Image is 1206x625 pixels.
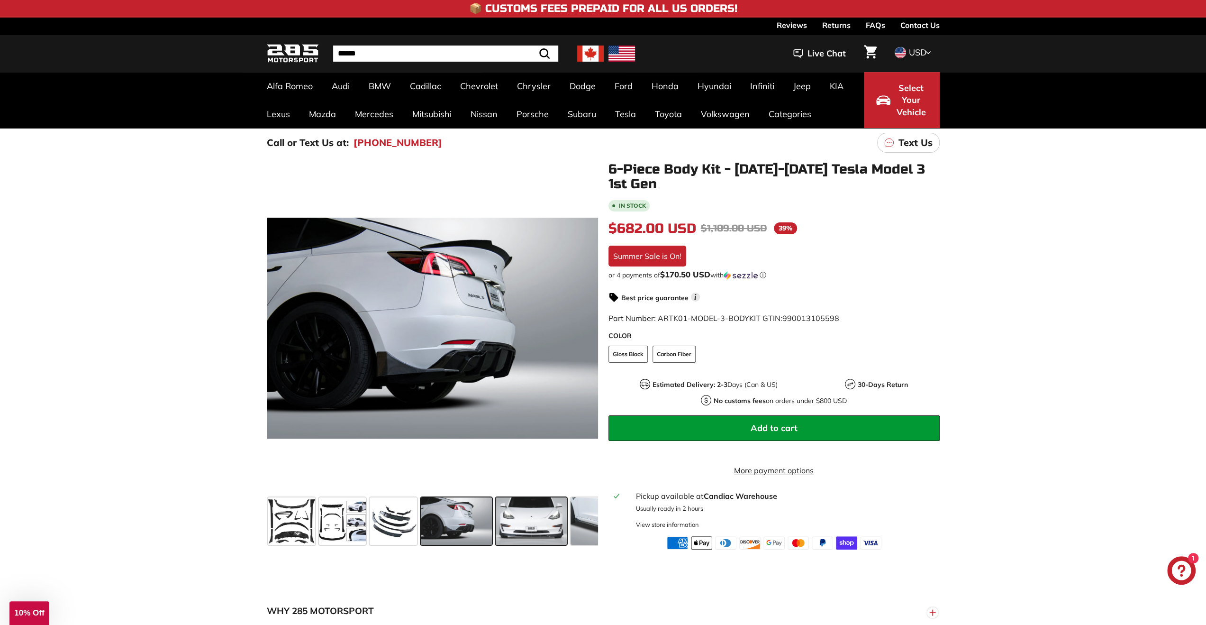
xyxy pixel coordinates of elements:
span: $170.50 USD [660,269,710,279]
a: Ford [605,72,642,100]
h1: 6-Piece Body Kit - [DATE]-[DATE] Tesla Model 3 1st Gen [608,162,940,192]
div: or 4 payments of$170.50 USDwithSezzle Click to learn more about Sezzle [608,270,940,280]
span: 990013105598 [782,313,839,323]
h4: 📦 Customs Fees Prepaid for All US Orders! [469,3,737,14]
span: 39% [774,222,797,234]
a: Tesla [606,100,645,128]
a: Categories [759,100,821,128]
a: Mazda [299,100,345,128]
a: Dodge [560,72,605,100]
a: Audi [322,72,359,100]
span: Add to cart [751,423,798,433]
img: discover [739,536,761,550]
a: [PHONE_NUMBER] [354,136,442,150]
p: Call or Text Us at: [267,136,349,150]
a: Contact Us [900,17,940,33]
img: visa [860,536,881,550]
strong: No customs fees [714,396,766,405]
a: Text Us [877,133,940,153]
a: Cart [858,37,882,70]
div: Summer Sale is On! [608,246,686,267]
a: FAQs [866,17,885,33]
p: on orders under $800 USD [714,396,847,406]
span: Part Number: ARTK01-MODEL-3-BODYKIT GTIN: [608,313,839,323]
span: $682.00 USD [608,221,696,237]
a: More payment options [608,465,940,476]
a: Subaru [558,100,606,128]
div: View store information [635,520,698,529]
a: Honda [642,72,688,100]
a: Returns [822,17,851,33]
div: Pickup available at [635,490,934,502]
strong: Estimated Delivery: 2-3 [653,380,727,389]
a: Reviews [777,17,807,33]
label: COLOR [608,331,940,341]
img: google_pay [763,536,785,550]
a: BMW [359,72,400,100]
span: i [691,293,700,302]
button: Add to cart [608,415,940,441]
span: $1,109.00 USD [701,222,767,234]
img: american_express [667,536,688,550]
p: Usually ready in 2 hours [635,504,934,513]
img: paypal [812,536,833,550]
a: Mercedes [345,100,403,128]
a: Jeep [784,72,820,100]
a: Chrysler [508,72,560,100]
strong: Best price guarantee [621,294,689,302]
img: master [788,536,809,550]
a: Porsche [507,100,558,128]
span: 10% Off [14,608,44,617]
button: Select Your Vehicle [864,72,940,128]
span: Live Chat [807,47,846,60]
strong: 30-Days Return [858,380,908,389]
a: KIA [820,72,853,100]
p: Text Us [898,136,933,150]
a: Volkswagen [691,100,759,128]
a: Lexus [257,100,299,128]
div: 10% Off [9,601,49,625]
span: USD [909,47,926,58]
span: Select Your Vehicle [895,82,927,119]
a: Cadillac [400,72,451,100]
b: In stock [619,203,646,209]
a: Alfa Romeo [257,72,322,100]
inbox-online-store-chat: Shopify online store chat [1164,556,1198,587]
input: Search [333,46,558,62]
a: Mitsubishi [403,100,461,128]
div: or 4 payments of with [608,270,940,280]
img: Logo_285_Motorsport_areodynamics_components [267,43,319,65]
a: Toyota [645,100,691,128]
a: Nissan [461,100,507,128]
img: shopify_pay [836,536,857,550]
a: Infiniti [741,72,784,100]
img: apple_pay [691,536,712,550]
img: Sezzle [724,271,758,280]
button: Live Chat [781,42,858,65]
img: diners_club [715,536,736,550]
a: Chevrolet [451,72,508,100]
strong: Candiac Warehouse [703,491,777,501]
p: Days (Can & US) [653,380,778,390]
a: Hyundai [688,72,741,100]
